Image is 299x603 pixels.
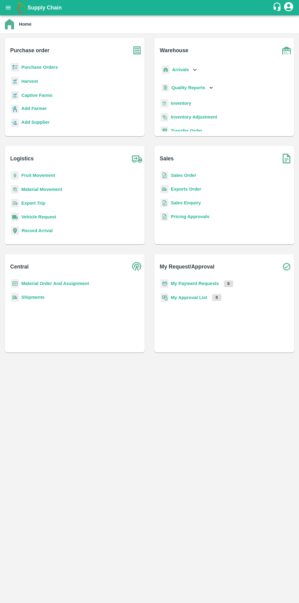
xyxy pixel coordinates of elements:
b: Supply Chain [27,5,62,11]
img: fruit [11,171,19,180]
img: sales [160,171,168,180]
a: Export Trip [21,201,45,206]
img: home [5,19,14,29]
img: vehicle [11,213,19,221]
b: Logistics [10,154,34,163]
img: logo [15,2,27,14]
a: My Approval List [171,295,207,300]
img: inventory [160,113,168,122]
a: Inventory [171,101,191,106]
a: Fruit Movement [21,173,55,178]
img: centralMaterial [11,279,19,288]
img: recordArrival [11,226,19,235]
img: shipments [160,185,168,194]
img: whInventory [160,99,168,108]
img: qualityReport [162,84,169,92]
b: Home [19,22,31,27]
img: supplier [11,119,19,127]
b: Warehouse [160,46,189,55]
img: warehouse [279,43,294,58]
img: payment [160,279,168,288]
a: Add Supplier [21,119,49,127]
b: Add Supplier [21,120,49,125]
a: Record Arrival [22,228,53,233]
button: open drawer [1,1,15,15]
b: Purchase order [10,46,49,55]
img: central [129,259,145,274]
b: Quality Reports [171,85,205,90]
div: account of current user [283,1,294,14]
div: customer-support [272,2,283,13]
img: soSales [279,151,294,166]
img: whArrival [162,65,170,74]
p: 0 [212,294,222,301]
img: material [11,185,19,194]
b: Add Farmer [21,106,47,111]
img: sales [160,199,168,207]
b: Arrivals [172,67,189,72]
img: harvest [11,77,19,86]
a: Captive Farms [21,93,52,98]
img: reciept [11,63,19,72]
a: Vehicle Request [21,214,56,219]
a: Material Order And Assignment [21,281,89,286]
a: Harvest [21,79,38,84]
a: Sales Order [171,173,196,178]
img: whTransfer [160,126,168,135]
div: Quality Reports [160,82,214,94]
p: 0 [224,280,233,287]
img: approval [160,293,168,302]
div: Arrivals [160,63,198,77]
img: check [279,259,294,274]
a: Inventory Adjustment [171,115,217,119]
a: Pricing Approvals [171,214,209,219]
a: Sales Enquiry [171,200,201,205]
a: Transfer Order [171,128,202,133]
img: delivery [11,199,19,208]
a: Purchase Orders [21,65,58,70]
a: Add Farmer [21,105,47,113]
img: harvest [11,91,19,100]
a: Material Movement [21,187,62,192]
img: purchase [129,43,145,58]
a: My Payment Requests [171,281,219,286]
b: Sales [160,154,174,163]
img: shipments [11,293,19,302]
img: farmer [11,105,19,114]
a: Supply Chain [27,3,272,12]
a: Shipments [21,295,45,300]
img: truck [129,151,145,166]
a: Exports Order [171,187,201,192]
b: My Request/Approval [160,262,214,271]
b: Central [10,262,29,271]
img: sales [160,212,168,221]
